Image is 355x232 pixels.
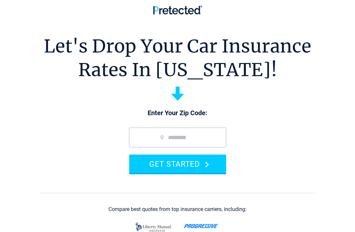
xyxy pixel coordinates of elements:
[44,34,311,82] h1: Let's Drop Your Car Insurance Rates In [US_STATE]!
[123,109,233,118] p: Enter Your Zip Code:
[108,206,247,212] div: Compare best quotes from top insurance carriers, including:
[153,6,202,14] img: Pretected Logo
[184,224,219,228] img: progressive
[129,155,226,173] button: GET STARTED
[129,128,226,147] input: zip code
